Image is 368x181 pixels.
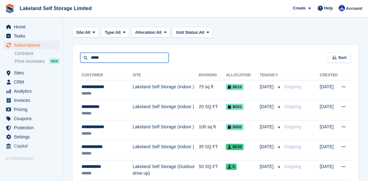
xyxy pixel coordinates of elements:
td: [DATE] [320,160,338,180]
a: menu [3,123,60,132]
span: All [156,29,162,36]
span: [DATE] [260,143,275,150]
span: All [85,29,90,36]
span: [DATE] [260,163,275,170]
span: Allocation: [135,29,156,36]
span: Storefront [6,156,63,162]
td: Lakeland Self Storage (Indoor ) [133,140,199,160]
span: [DATE] [260,103,275,110]
a: menu [3,78,60,86]
td: Lakeland Self Storage (Outdoor drive up) [133,160,199,180]
td: 20 SQ FT [199,100,226,120]
span: Unit Status: [176,29,199,36]
span: Tasks [14,32,52,40]
span: Coupons [14,114,52,123]
button: Site: All [73,27,99,38]
td: 100 sq ft [199,120,226,140]
span: Ongoing [284,104,301,109]
div: NEW [49,58,60,64]
span: [DATE] [260,84,275,90]
a: menu [3,68,60,77]
a: menu [3,32,60,40]
span: Sites [14,68,52,77]
a: menu [3,41,60,50]
span: Ongoing [284,84,301,89]
span: B010 [226,84,244,90]
span: Account [346,5,362,12]
span: Ongoing [284,164,301,169]
span: Price increases [15,58,45,64]
span: 6 [226,164,237,170]
span: All [199,29,204,36]
a: menu [3,142,60,150]
a: Contracts [15,50,60,56]
a: menu [3,132,60,141]
th: Booking [199,70,226,80]
a: menu [3,105,60,114]
a: Lakeland Self Storage Limited [17,3,94,14]
td: [DATE] [320,100,338,120]
a: menu [3,164,60,172]
span: Type: [105,29,116,36]
td: [DATE] [320,140,338,160]
td: [DATE] [320,120,338,140]
th: Customer [80,70,133,80]
span: Invoices [14,96,52,105]
td: Lakeland Self Storage (Indoor ) [133,100,199,120]
th: Tenancy [260,70,282,80]
span: B039 [226,144,244,150]
td: 75 sq ft [199,80,226,100]
span: All [115,29,121,36]
th: Created [320,70,338,80]
span: Pricing [14,105,52,114]
td: Lakeland Self Storage (Indoor ) [133,80,199,100]
span: Create [293,5,305,11]
th: Allocation [226,70,260,80]
a: menu [3,22,60,31]
button: Type: All [101,27,129,38]
span: B005 [226,124,244,130]
span: Subscriptions [14,41,52,50]
td: [DATE] [320,80,338,100]
td: 35 SQ FT [199,140,226,160]
a: menu [3,114,60,123]
span: Protection [14,123,52,132]
td: 50 SQ FT [199,160,226,180]
span: Ongoing [284,144,301,149]
td: Lakeland Self Storage (Indoor ) [133,120,199,140]
img: David Dickson [339,5,345,11]
span: Ongoing [284,124,301,129]
span: Booking Portal [14,164,52,172]
span: Home [14,22,52,31]
span: Capital [14,142,52,150]
span: Help [324,5,333,11]
span: B003 [226,104,244,110]
img: stora-icon-8386f47178a22dfd0bd8f6a31ec36ba5ce8667c1dd55bd0f319d3a0aa187defe.svg [5,4,15,13]
span: Site: [76,29,85,36]
span: Settings [14,132,52,141]
a: Price increases NEW [15,58,60,65]
th: Site [133,70,199,80]
button: Allocation: All [132,27,170,38]
a: menu [3,87,60,96]
span: CRM [14,78,52,86]
a: Preview store [52,164,60,172]
span: Analytics [14,87,52,96]
a: menu [3,96,60,105]
button: Unit Status: All [172,27,213,38]
span: [DATE] [260,124,275,130]
span: Sort [338,55,347,61]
